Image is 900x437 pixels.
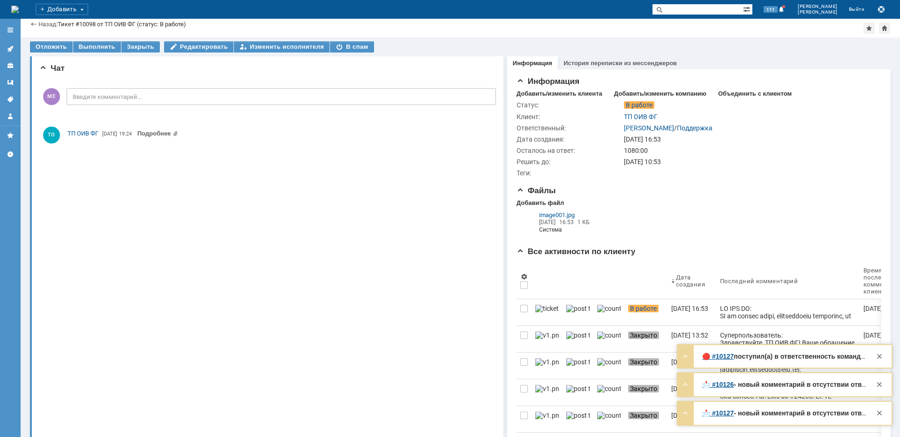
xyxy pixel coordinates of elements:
a: [DATE] 13:52 [667,326,716,352]
div: Сделать домашней страницей [879,23,890,34]
a: В работе [624,299,667,325]
div: Развернуть [680,379,691,390]
img: logo [11,6,19,13]
div: Добавить файл [517,199,564,207]
span: [DATE] [539,219,555,226]
span: Расширенный поиск [743,4,752,13]
a: Активности [3,41,18,56]
div: Здравствуйте, Ящик_служебный_mailbox_operator ! Ваше обращение зарегистрировано в Службе Техничес... [702,409,867,417]
a: Шаблоны комментариев [3,75,18,90]
a: Поддержка [677,124,712,132]
img: counter.png [597,358,621,366]
div: Осталось на ответ: [517,147,622,154]
a: Назад [38,21,56,28]
a: Информация [513,60,552,67]
img: post ticket.png [566,332,590,339]
div: [DATE] 16:53 [624,136,876,143]
a: v1.png [532,326,562,352]
a: Закрыто [624,379,667,406]
div: Тикет #10098 от ТП ОИВ ФГ (статус: В работе) [58,21,186,28]
span: image001 [539,211,565,218]
div: Теги: [517,169,622,177]
div: | [56,20,58,27]
a: Закрыто [624,353,667,379]
div: Закрыть [874,379,885,390]
a: 🔴 #10127 [702,353,734,360]
div: Здравствуйте, Ящик_служебный_mailbox_operator ! Ваше обращение зарегистрировано в Службе Техничес... [702,381,867,389]
a: Закрыто [624,326,667,352]
img: counter.png [597,305,621,312]
div: / [624,124,712,132]
a: [PERSON_NAME] [624,124,674,132]
span: Информация [517,77,579,86]
span: 16:53 [559,219,574,226]
span: [DATE] [102,131,117,137]
span: [PERSON_NAME] [798,9,838,15]
img: v1.png [535,385,559,392]
span: 111 [764,6,778,13]
span: Все активности по клиенту [517,247,636,256]
img: v1.png [535,332,559,339]
a: [DATE] 13:14 [667,406,716,432]
div: Добавить [36,4,88,15]
a: Закрыто [624,406,667,432]
div: Решить до: [517,158,622,166]
img: ticket_notification.png [535,305,559,312]
a: ТП ОИВ ФГ [67,129,98,138]
div: Клиент: [517,113,622,121]
div: Дата создания [676,274,705,288]
div: Развернуть [680,407,691,419]
span: Файлы [517,186,556,195]
div: Ответственный: [517,124,622,132]
img: counter.png [597,385,621,392]
span: В работе [624,101,654,109]
div: 1080:00 [624,147,876,154]
a: ticket_notification.png [532,299,562,325]
a: [DATE] 16:22 [667,379,716,406]
a: Перейти на домашнюю страницу [11,6,19,13]
a: post ticket.png [562,379,593,406]
div: [DATE] 13:14 [671,412,708,419]
a: LO IPS DO: SI am consec adipi, elitseddoeiu temporinc, ut laboree, dolor ma a enimad. mini ven qu... [716,299,860,325]
div: [DATE] 13:52 [671,332,708,339]
a: post ticket.png [562,299,593,325]
button: Сохранить лог [876,4,887,15]
th: Дата создания [667,263,716,299]
div: Из почтовой переписки [513,208,625,238]
div: Закрыть [874,351,885,362]
a: 📩 #10126 [702,381,734,388]
div: [DATE] 16:53 [671,305,708,312]
a: 📩 #10127 [702,409,734,417]
a: counter.png [593,379,624,406]
span: Чат [39,64,65,73]
span: Закрыто [628,412,659,419]
a: counter.png [593,299,624,325]
img: post ticket.png [566,358,590,366]
div: Добавить/изменить компанию [614,90,706,98]
span: Закрыто [628,332,659,339]
img: v1.png [535,412,559,419]
span: [PERSON_NAME] [798,4,838,9]
strong: поступил(а) в ответственность команды. [734,353,868,360]
a: [DATE] 16:53 [667,299,716,325]
a: image001.jpg [539,211,622,218]
div: [DATE] 16:22 [671,385,708,392]
a: post ticket.png [562,406,593,432]
div: [DATE] 17:25 [671,358,708,366]
img: counter.png [597,412,621,419]
img: post ticket.png [566,412,590,419]
a: counter.png [593,406,624,432]
a: Мой профиль [3,109,18,124]
a: [DATE] 17:25 [667,353,716,379]
span: .jpg [565,211,575,218]
a: Суперпользователь: Здравствуйте, ТП ОИВ ФГ! Ваше обращение зарегистрировано в Службе Технической ... [716,326,860,352]
a: Прикреплены файлы: image001.jpg [137,130,178,137]
a: Клиенты [3,58,18,73]
span: 19:24 [119,131,132,137]
a: post ticket.png [562,326,593,352]
a: counter.png [593,326,624,352]
span: 1 КБ [577,219,590,226]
